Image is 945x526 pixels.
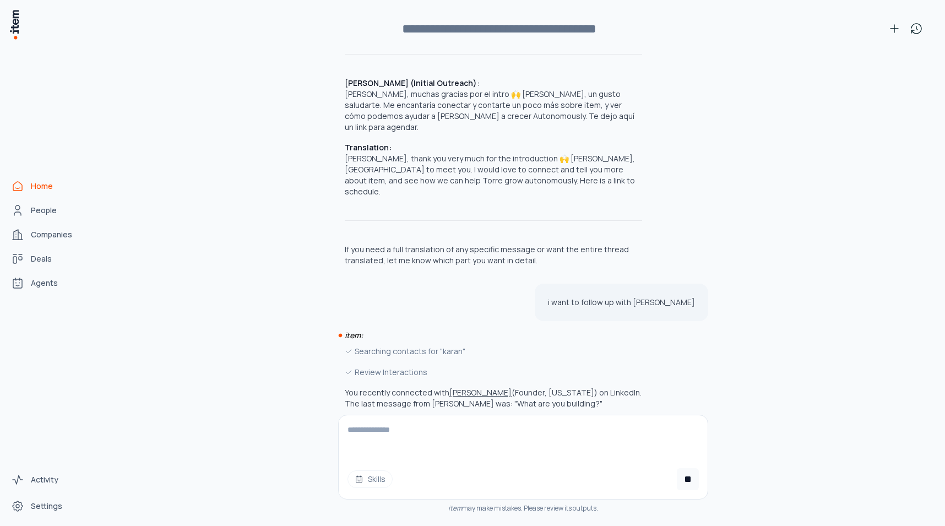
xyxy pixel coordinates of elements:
[368,474,385,485] span: Skills
[9,9,20,40] img: Item Brain Logo
[345,142,392,153] strong: Translation:
[548,297,695,308] p: i want to follow up with [PERSON_NAME]
[31,278,58,289] span: Agents
[347,470,393,488] button: Skills
[448,503,462,513] i: item
[31,501,62,512] span: Settings
[345,78,480,88] strong: [PERSON_NAME] (Initial Outreach):
[7,469,90,491] a: Activity
[31,181,53,192] span: Home
[7,248,90,270] a: Deals
[905,18,927,40] button: View history
[7,199,90,221] a: People
[345,330,363,340] i: item:
[345,78,642,133] p: [PERSON_NAME], muchas gracias por el intro 🙌 [PERSON_NAME], un gusto saludarte. Me encantaría con...
[338,504,708,513] div: may make mistakes. Please review its outputs.
[7,272,90,294] a: Agents
[883,18,905,40] button: New conversation
[7,175,90,197] a: Home
[31,205,57,216] span: People
[345,366,642,378] div: Review Interactions
[345,345,642,357] div: Searching contacts for "karan"
[345,142,642,197] p: [PERSON_NAME], thank you very much for the introduction 🙌 [PERSON_NAME], [GEOGRAPHIC_DATA] to mee...
[7,224,90,246] a: Companies
[345,387,642,409] p: You recently connected with (Founder, [US_STATE]) on LinkedIn. The last message from [PERSON_NAME...
[449,387,512,398] button: [PERSON_NAME]
[31,474,58,485] span: Activity
[345,244,642,266] p: If you need a full translation of any specific message or want the entire thread translated, let ...
[677,468,699,490] button: Cancel
[31,229,72,240] span: Companies
[7,495,90,517] a: Settings
[31,253,52,264] span: Deals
